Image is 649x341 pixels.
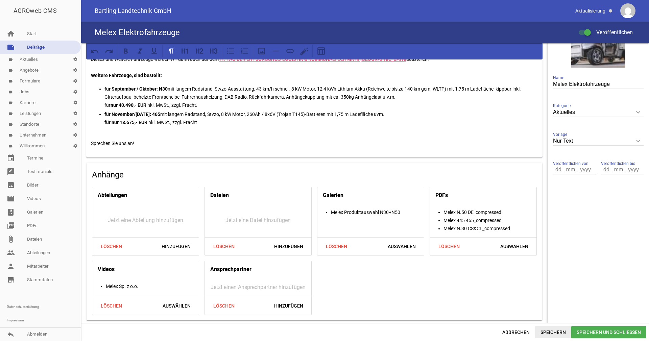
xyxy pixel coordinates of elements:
i: person [7,262,15,270]
h4: Ansprechpartner [210,264,251,275]
span: Löschen [208,240,240,252]
i: label [8,90,13,94]
i: label [8,112,13,116]
i: picture_as_pdf [7,222,15,230]
input: mm [612,165,625,174]
i: reply [7,330,15,338]
i: keyboard_arrow_down [633,136,644,146]
span: Löschen [95,240,127,252]
span: Auswählen [495,240,534,252]
span: Abbrechen [497,326,535,338]
div: Jetzt einen Ansprechpartner hinzufügen [205,277,311,297]
strong: für nur 18.675,- EUR [104,120,147,125]
i: settings [70,130,81,141]
i: event [7,154,15,162]
strong: nur 40.490,- EUR [111,102,146,108]
h4: Abteilungen [98,190,127,201]
i: rate_review [7,168,15,176]
i: label [8,79,13,83]
li: Melex N.30 CS&CL_compressed [443,224,536,233]
div: Jetzt eine Abteilung hinzufügen [92,203,199,237]
i: people [7,249,15,257]
h4: Dateien [210,190,229,201]
span: Löschen [208,300,240,312]
span: Veröffentlichen bis [601,160,635,167]
span: Bartling Landtechnik GmbH [95,8,171,14]
i: label [8,68,13,73]
input: dd [553,165,564,174]
h4: Anhänge [92,169,537,180]
li: Melex Produktauswahl N30+N50 [331,208,424,216]
input: yyyy [625,165,642,174]
i: label [8,57,13,62]
i: settings [70,108,81,119]
span: Hinzufügen [156,240,196,252]
input: mm [564,165,577,174]
span: Hinzufügen [269,240,309,252]
i: settings [70,97,81,108]
i: settings [70,65,81,76]
i: settings [70,141,81,151]
strong: für September / Oktober: N30 [104,86,168,92]
i: store_mall_directory [7,276,15,284]
i: keyboard_arrow_down [633,107,644,118]
span: Auswählen [382,240,421,252]
i: note [7,43,15,51]
span: Auswählen [157,300,196,312]
p: mit langem Radstand, Stvzo-Ausstattung, 43 km/h schnell, 8 kW Motor, 12,4 kWh Lithium-Akku (Reich... [104,85,538,109]
i: home [7,30,15,38]
i: label [8,144,13,148]
li: Melex N.50 DE_compressed [443,208,536,216]
span: Speichern [535,326,571,338]
span: Veröffentlichen [588,29,633,35]
h4: PDFs [435,190,448,201]
span: Löschen [320,240,353,252]
li: Melex 445 465_compressed [443,216,536,224]
i: attach_file [7,235,15,243]
i: label [8,101,13,105]
i: settings [70,87,81,97]
i: movie [7,195,15,203]
span: Hinzufügen [269,300,309,312]
li: Melex Sp. z o.o. [106,282,199,290]
i: settings [70,76,81,87]
h4: Galerien [323,190,343,201]
h4: Videos [98,264,115,275]
span: Speichern und Schließen [571,326,646,338]
p: mit langem Radstand, Stvzo, 8 kW Motor, 260Ah / 8x6V (Trojan T145)-Battieren mit 1,75 m Ladefläch... [104,110,538,126]
span: Löschen [95,300,127,312]
i: photo_album [7,208,15,216]
i: image [7,181,15,189]
strong: für November/[DATE]: 465 [104,112,160,117]
h4: Melex Elektrofahrzeuge [95,27,180,38]
div: Jetzt eine Datei hinzufügen [205,203,311,237]
p: Sprechen Sie uns an! [91,131,538,147]
i: label [8,133,13,138]
span: Löschen [433,240,465,252]
input: yyyy [577,165,594,174]
input: dd [601,165,612,174]
span: Veröffentlichen von [553,160,588,167]
strong: Weitere Fahrzeuge, sind bestellt: [91,73,162,78]
i: settings [70,119,81,130]
i: settings [70,54,81,65]
i: label [8,122,13,127]
a: 11. TAG DER ENTSORGUNGS-LOGISTIK & KOMMUNALTECHNIK in [GEOGRAPHIC_DATA] [219,56,406,62]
